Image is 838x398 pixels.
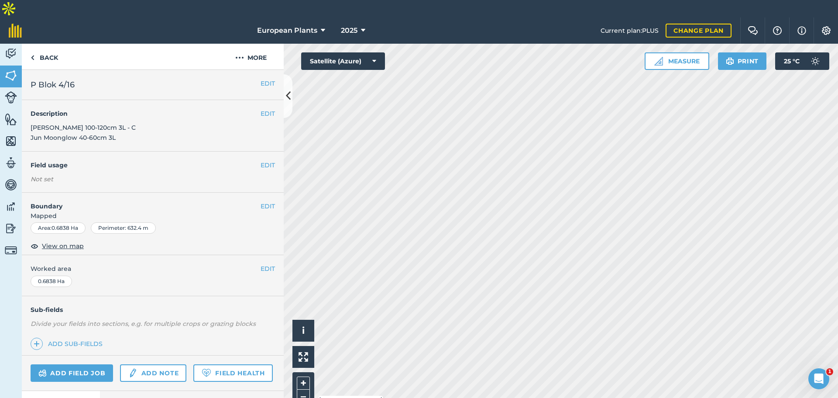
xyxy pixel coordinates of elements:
img: svg+xml;base64,PHN2ZyB4bWxucz0iaHR0cDovL3d3dy53My5vcmcvMjAwMC9zdmciIHdpZHRoPSIyMCIgaGVpZ2h0PSIyNC... [235,52,244,63]
button: EDIT [261,160,275,170]
a: Add note [120,364,186,382]
img: svg+xml;base64,PHN2ZyB4bWxucz0iaHR0cDovL3d3dy53My5vcmcvMjAwMC9zdmciIHdpZHRoPSIxNCIgaGVpZ2h0PSIyNC... [34,339,40,349]
span: P Blok 4/16 [31,79,75,91]
img: Two speech bubbles overlapping with the left bubble in the forefront [748,26,758,35]
em: Divide your fields into sections, e.g. for multiple crops or grazing blocks [31,320,256,328]
a: Field Health [193,364,272,382]
button: EDIT [261,79,275,88]
div: Not set [31,175,275,183]
img: fieldmargin Logo [9,24,22,38]
span: [PERSON_NAME] 100-120cm 3L - C Jun Moonglow 40-60cm 3L [31,124,136,141]
button: 2025 [337,17,369,44]
button: Satellite (Azure) [301,52,385,70]
img: svg+xml;base64,PD94bWwgdmVyc2lvbj0iMS4wIiBlbmNvZGluZz0idXRmLTgiPz4KPCEtLSBHZW5lcmF0b3I6IEFkb2JlIE... [5,47,17,60]
div: 0.6838 Ha [31,276,72,287]
img: A question mark icon [772,26,783,35]
iframe: Intercom live chat [808,368,829,389]
img: svg+xml;base64,PD94bWwgdmVyc2lvbj0iMS4wIiBlbmNvZGluZz0idXRmLTgiPz4KPCEtLSBHZW5lcmF0b3I6IEFkb2JlIE... [128,368,137,378]
img: svg+xml;base64,PD94bWwgdmVyc2lvbj0iMS4wIiBlbmNvZGluZz0idXRmLTgiPz4KPCEtLSBHZW5lcmF0b3I6IEFkb2JlIE... [5,222,17,235]
img: svg+xml;base64,PD94bWwgdmVyc2lvbj0iMS4wIiBlbmNvZGluZz0idXRmLTgiPz4KPCEtLSBHZW5lcmF0b3I6IEFkb2JlIE... [5,244,17,256]
span: Current plan : PLUS [601,26,659,35]
img: svg+xml;base64,PHN2ZyB4bWxucz0iaHR0cDovL3d3dy53My5vcmcvMjAwMC9zdmciIHdpZHRoPSI5IiBoZWlnaHQ9IjI0Ii... [31,52,34,63]
a: Add field job [31,364,113,382]
img: svg+xml;base64,PD94bWwgdmVyc2lvbj0iMS4wIiBlbmNvZGluZz0idXRmLTgiPz4KPCEtLSBHZW5lcmF0b3I6IEFkb2JlIE... [5,200,17,213]
span: 25 ° C [784,52,800,70]
button: Measure [645,52,709,70]
img: svg+xml;base64,PD94bWwgdmVyc2lvbj0iMS4wIiBlbmNvZGluZz0idXRmLTgiPz4KPCEtLSBHZW5lcmF0b3I6IEFkb2JlIE... [38,368,47,378]
h4: Sub-fields [22,305,284,315]
button: i [292,320,314,342]
img: svg+xml;base64,PD94bWwgdmVyc2lvbj0iMS4wIiBlbmNvZGluZz0idXRmLTgiPz4KPCEtLSBHZW5lcmF0b3I6IEFkb2JlIE... [5,91,17,104]
img: svg+xml;base64,PHN2ZyB4bWxucz0iaHR0cDovL3d3dy53My5vcmcvMjAwMC9zdmciIHdpZHRoPSIxOCIgaGVpZ2h0PSIyNC... [31,241,38,251]
span: View on map [42,241,84,251]
button: EDIT [261,201,275,211]
h4: Field usage [31,160,261,170]
img: svg+xml;base64,PD94bWwgdmVyc2lvbj0iMS4wIiBlbmNvZGluZz0idXRmLTgiPz4KPCEtLSBHZW5lcmF0b3I6IEFkb2JlIE... [5,156,17,170]
button: 25 °C [775,52,829,70]
button: European Plants [254,17,329,44]
a: Back [22,44,67,69]
img: Ruler icon [654,57,663,66]
h4: Boundary [22,193,261,211]
button: More [218,44,284,69]
button: Print [718,52,767,70]
img: svg+xml;base64,PHN2ZyB4bWxucz0iaHR0cDovL3d3dy53My5vcmcvMjAwMC9zdmciIHdpZHRoPSI1NiIgaGVpZ2h0PSI2MC... [5,113,17,126]
button: EDIT [261,109,275,118]
img: svg+xml;base64,PD94bWwgdmVyc2lvbj0iMS4wIiBlbmNvZGluZz0idXRmLTgiPz4KPCEtLSBHZW5lcmF0b3I6IEFkb2JlIE... [807,52,824,70]
img: A cog icon [821,26,831,35]
img: Four arrows, one pointing top left, one top right, one bottom right and the last bottom left [299,352,308,362]
img: svg+xml;base64,PHN2ZyB4bWxucz0iaHR0cDovL3d3dy53My5vcmcvMjAwMC9zdmciIHdpZHRoPSI1NiIgaGVpZ2h0PSI2MC... [5,135,17,148]
div: Perimeter : 632.4 m [91,222,156,234]
span: European Plants [257,25,317,36]
span: Worked area [31,264,275,273]
span: i [302,325,305,336]
img: svg+xml;base64,PD94bWwgdmVyc2lvbj0iMS4wIiBlbmNvZGluZz0idXRmLTgiPz4KPCEtLSBHZW5lcmF0b3I6IEFkb2JlIE... [5,178,17,191]
span: 1 [826,368,833,375]
span: 2025 [341,25,357,36]
span: Mapped [22,211,284,221]
button: View on map [31,241,84,251]
button: EDIT [261,264,275,273]
img: svg+xml;base64,PHN2ZyB4bWxucz0iaHR0cDovL3d3dy53My5vcmcvMjAwMC9zdmciIHdpZHRoPSI1NiIgaGVpZ2h0PSI2MC... [5,69,17,82]
button: + [297,377,310,390]
a: Change plan [666,24,732,38]
h4: Description [31,109,275,118]
img: svg+xml;base64,PHN2ZyB4bWxucz0iaHR0cDovL3d3dy53My5vcmcvMjAwMC9zdmciIHdpZHRoPSIxNyIgaGVpZ2h0PSIxNy... [797,25,806,36]
div: Area : 0.6838 Ha [31,222,86,234]
a: Add sub-fields [31,338,106,350]
img: svg+xml;base64,PHN2ZyB4bWxucz0iaHR0cDovL3d3dy53My5vcmcvMjAwMC9zdmciIHdpZHRoPSIxOSIgaGVpZ2h0PSIyNC... [726,56,734,66]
